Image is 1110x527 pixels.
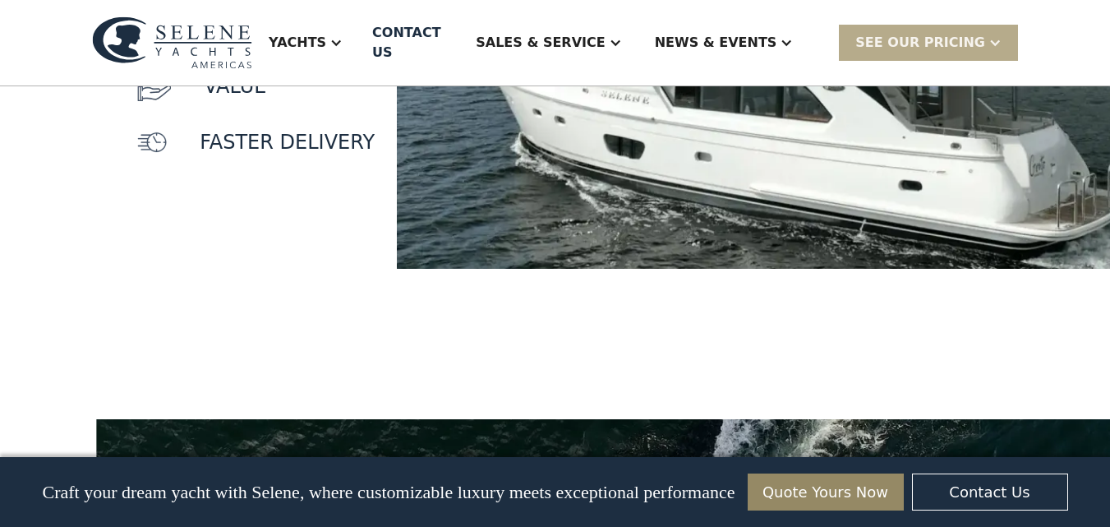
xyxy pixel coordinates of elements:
div: Yachts [252,10,359,76]
div: Contact US [372,23,446,62]
p: Craft your dream yacht with Selene, where customizable luxury meets exceptional performance [42,482,735,503]
div: News & EVENTS [655,33,777,53]
div: Sales & Service [459,10,638,76]
img: icon [137,127,167,157]
a: Contact Us [912,474,1068,511]
div: Yachts [269,33,326,53]
div: Sales & Service [476,33,605,53]
div: SEE Our Pricing [839,25,1018,60]
a: Quote Yours Now [748,474,904,511]
img: logo [92,16,252,69]
p: faster delivery [200,127,375,157]
div: News & EVENTS [638,10,810,76]
div: SEE Our Pricing [855,33,985,53]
